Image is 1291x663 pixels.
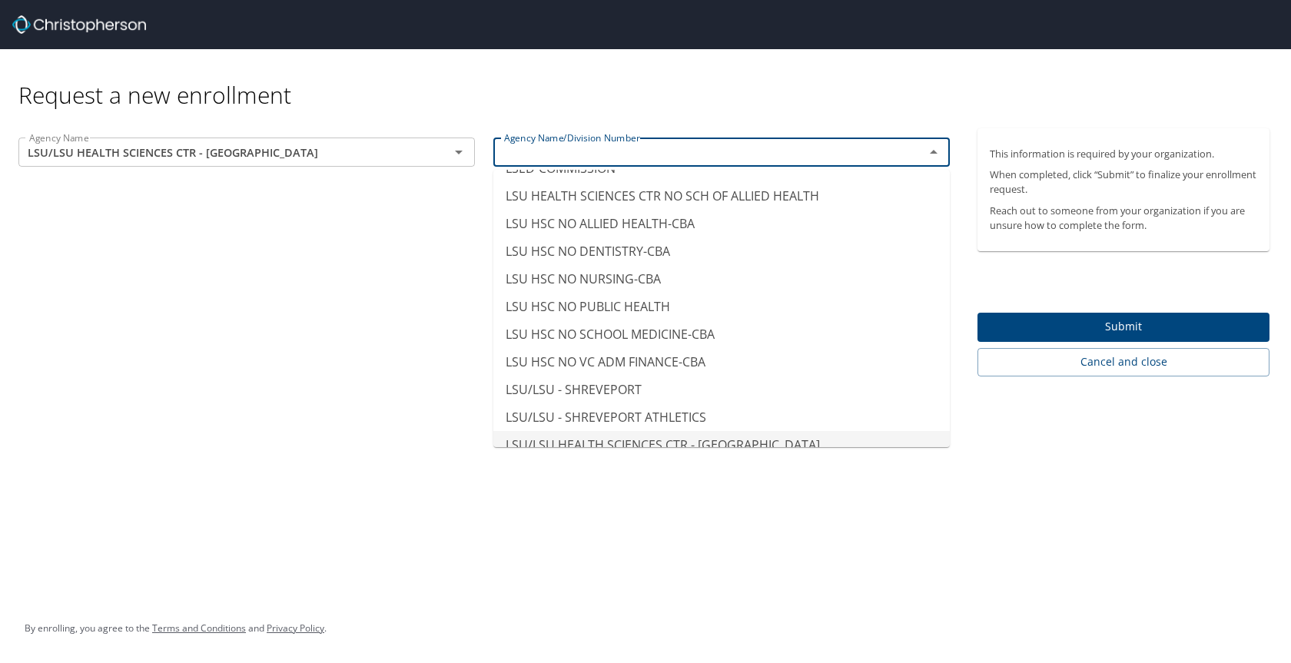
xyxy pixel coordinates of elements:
[493,376,950,403] li: LSU/LSU - SHREVEPORT
[923,141,944,163] button: Close
[990,167,1257,197] p: When completed, click “Submit” to finalize your enrollment request.
[493,348,950,376] li: LSU HSC NO VC ADM FINANCE-CBA
[493,431,950,459] li: LSU/LSU HEALTH SCIENCES CTR - [GEOGRAPHIC_DATA]
[990,317,1257,336] span: Submit
[25,609,327,648] div: By enrolling, you agree to the and .
[493,293,950,320] li: LSU HSC NO PUBLIC HEALTH
[493,210,950,237] li: LSU HSC NO ALLIED HEALTH-CBA
[267,622,324,635] a: Privacy Policy
[152,622,246,635] a: Terms and Conditions
[18,49,1282,110] div: Request a new enrollment
[977,348,1269,376] button: Cancel and close
[493,182,950,210] li: LSU HEALTH SCIENCES CTR NO SCH OF ALLIED HEALTH
[990,204,1257,233] p: Reach out to someone from your organization if you are unsure how to complete the form.
[493,265,950,293] li: LSU HSC NO NURSING-CBA
[493,320,950,348] li: LSU HSC NO SCHOOL MEDICINE-CBA
[493,403,950,431] li: LSU/LSU - SHREVEPORT ATHLETICS
[12,15,146,34] img: cbt logo
[448,141,470,163] button: Open
[977,313,1269,343] button: Submit
[990,147,1257,161] p: This information is required by your organization.
[493,237,950,265] li: LSU HSC NO DENTISTRY-CBA
[990,353,1257,372] span: Cancel and close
